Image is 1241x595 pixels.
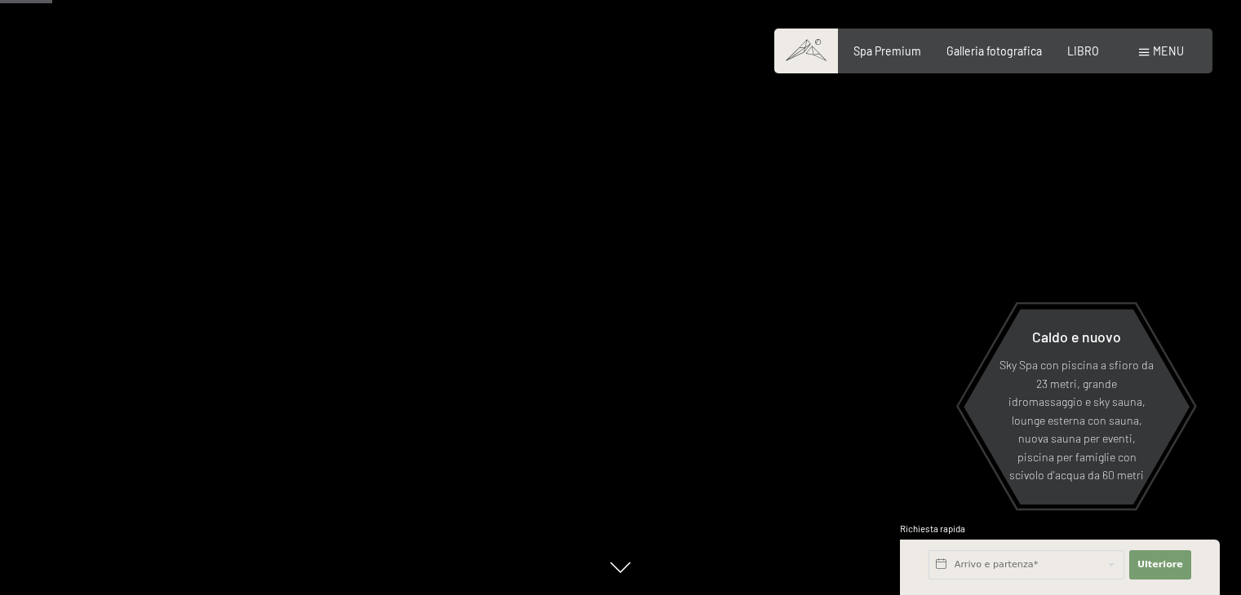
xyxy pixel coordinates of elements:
a: Galleria fotografica [946,44,1042,58]
font: menu [1153,44,1184,58]
a: Spa Premium [853,44,921,58]
font: Richiesta rapida [900,523,965,534]
font: Caldo e nuovo [1032,328,1121,346]
font: Ulteriore [1137,559,1183,570]
font: Sky Spa con piscina a sfioro da 23 metri, grande idromassaggio e sky sauna, lounge esterna con sa... [999,358,1154,482]
button: Ulteriore [1129,550,1191,580]
a: Caldo e nuovo Sky Spa con piscina a sfioro da 23 metri, grande idromassaggio e sky sauna, lounge ... [963,308,1190,505]
a: LIBRO [1067,44,1099,58]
